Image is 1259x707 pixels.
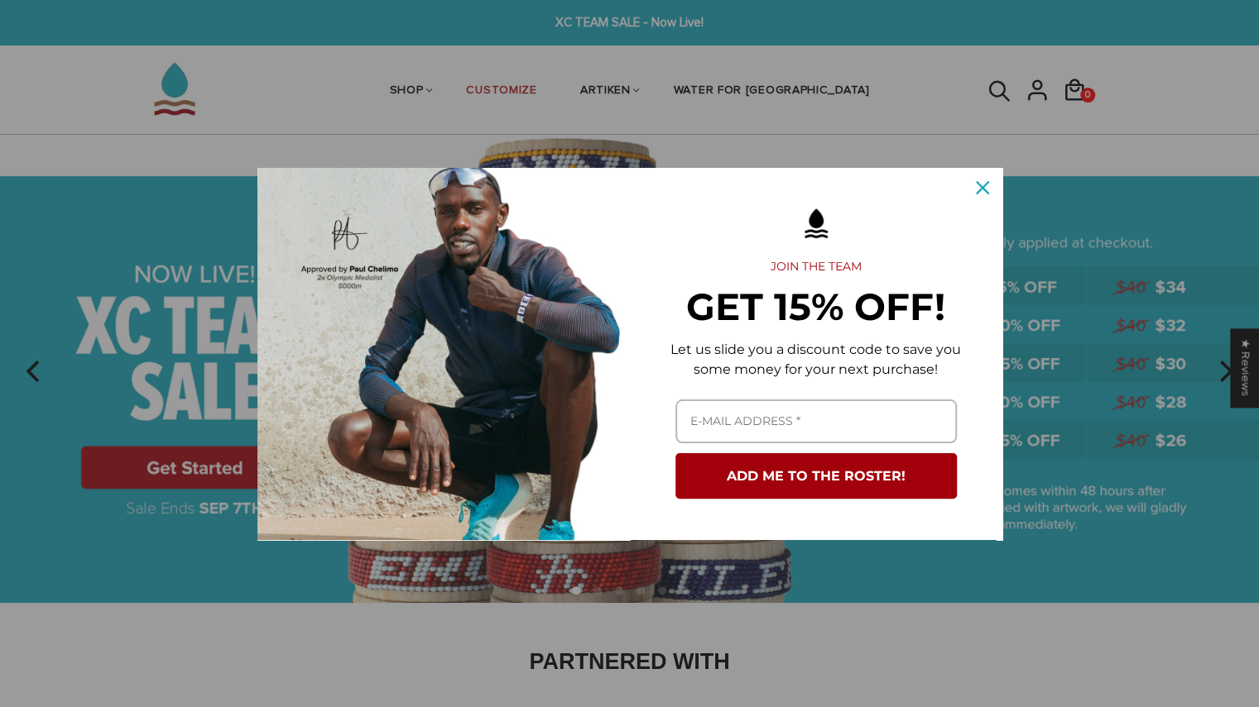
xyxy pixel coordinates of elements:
p: Let us slide you a discount code to save you some money for your next purchase! [656,340,976,380]
strong: GET 15% OFF! [686,284,945,329]
input: Email field [675,399,957,443]
button: Close [963,168,1002,208]
svg: close icon [976,181,989,194]
h2: JOIN THE TEAM [656,260,976,275]
button: ADD ME TO THE ROSTER! [675,453,957,499]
